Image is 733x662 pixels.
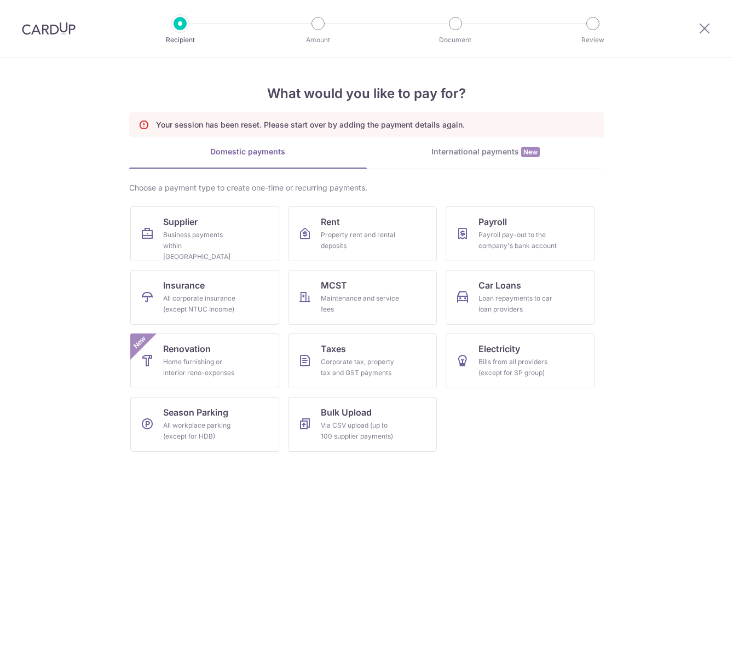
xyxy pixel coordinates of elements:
div: Home furnishing or interior reno-expenses [163,356,242,378]
div: Payroll pay-out to the company's bank account [478,229,557,251]
a: Car LoansLoan repayments to car loan providers [446,270,595,325]
span: Taxes [321,342,346,355]
div: Business payments within [GEOGRAPHIC_DATA] [163,229,242,262]
a: ElectricityBills from all providers (except for SP group) [446,333,595,388]
p: Document [415,34,496,45]
div: All workplace parking (except for HDB) [163,420,242,442]
div: Via CSV upload (up to 100 supplier payments) [321,420,400,442]
div: Maintenance and service fees [321,293,400,315]
span: Insurance [163,279,205,292]
a: TaxesCorporate tax, property tax and GST payments [288,333,437,388]
a: InsuranceAll corporate insurance (except NTUC Income) [130,270,279,325]
span: Supplier [163,215,198,228]
img: CardUp [22,22,76,35]
div: International payments [367,146,604,158]
span: Renovation [163,342,211,355]
p: Amount [278,34,359,45]
p: Review [552,34,633,45]
div: Property rent and rental deposits [321,229,400,251]
span: Payroll [478,215,507,228]
span: Electricity [478,342,520,355]
div: All corporate insurance (except NTUC Income) [163,293,242,315]
div: Corporate tax, property tax and GST payments [321,356,400,378]
div: Domestic payments [129,146,367,157]
p: Recipient [140,34,221,45]
span: Rent [321,215,340,228]
a: SupplierBusiness payments within [GEOGRAPHIC_DATA] [130,206,279,261]
p: Your session has been reset. Please start over by adding the payment details again. [156,119,465,130]
h4: What would you like to pay for? [129,84,604,103]
span: MCST [321,279,347,292]
a: Season ParkingAll workplace parking (except for HDB) [130,397,279,452]
a: RentProperty rent and rental deposits [288,206,437,261]
span: New [521,147,540,157]
span: Bulk Upload [321,406,372,419]
a: Bulk UploadVia CSV upload (up to 100 supplier payments) [288,397,437,452]
a: RenovationHome furnishing or interior reno-expensesNew [130,333,279,388]
div: Bills from all providers (except for SP group) [478,356,557,378]
div: Loan repayments to car loan providers [478,293,557,315]
span: New [130,333,148,352]
span: Car Loans [478,279,521,292]
span: Season Parking [163,406,228,419]
a: PayrollPayroll pay-out to the company's bank account [446,206,595,261]
div: Choose a payment type to create one-time or recurring payments. [129,182,604,193]
a: MCSTMaintenance and service fees [288,270,437,325]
